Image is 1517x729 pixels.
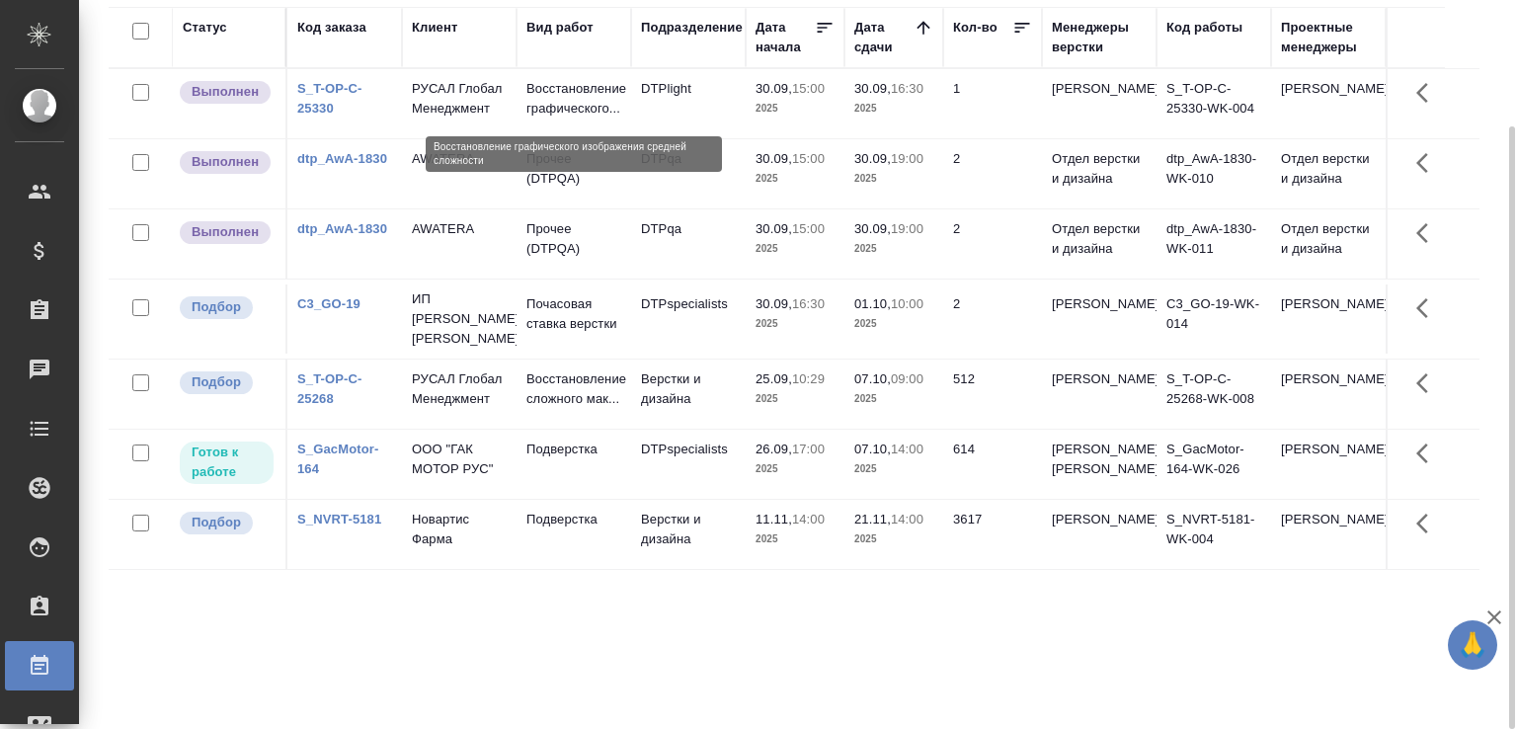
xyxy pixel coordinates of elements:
p: 15:00 [792,151,825,166]
p: 14:00 [891,442,923,456]
p: 25.09, [756,371,792,386]
td: DTPspecialists [631,430,746,499]
td: [PERSON_NAME] [1271,284,1386,354]
p: Подверстка [526,510,621,529]
td: 3617 [943,500,1042,569]
p: 15:00 [792,81,825,96]
p: AWATERA [412,149,507,169]
div: Можно подбирать исполнителей [178,510,276,536]
p: 19:00 [891,221,923,236]
button: Здесь прячутся важные кнопки [1404,139,1452,187]
p: [PERSON_NAME] [1052,79,1147,99]
div: Дата начала [756,18,815,57]
p: 07.10, [854,442,891,456]
a: dtp_AwA-1830 [297,151,387,166]
p: 16:30 [792,296,825,311]
p: 30.09, [854,221,891,236]
div: Вид работ [526,18,594,38]
td: Отдел верстки и дизайна [1271,139,1386,208]
p: Подбор [192,372,241,392]
div: Кол-во [953,18,998,38]
a: S_GacMotor-164 [297,442,378,476]
p: Выполнен [192,82,259,102]
button: Здесь прячутся важные кнопки [1404,500,1452,547]
div: Код работы [1166,18,1242,38]
p: 2025 [854,389,933,409]
p: 19:00 [891,151,923,166]
p: Подверстка [526,440,621,459]
p: РУСАЛ Глобал Менеджмент [412,369,507,409]
div: Дата сдачи [854,18,914,57]
td: 2 [943,284,1042,354]
td: [PERSON_NAME] [1271,500,1386,569]
p: Подбор [192,513,241,532]
div: Можно подбирать исполнителей [178,294,276,321]
div: Можно подбирать исполнителей [178,369,276,396]
p: 10:00 [891,296,923,311]
a: C3_GO-19 [297,296,360,311]
p: ИП [PERSON_NAME] [PERSON_NAME] [412,289,507,349]
p: 14:00 [792,512,825,526]
td: DTPqa [631,139,746,208]
button: 🙏 [1448,620,1497,670]
p: [PERSON_NAME], [PERSON_NAME] [1052,440,1147,479]
p: РУСАЛ Глобал Менеджмент [412,79,507,119]
p: AWATERA [412,219,507,239]
td: [PERSON_NAME] [1271,69,1386,138]
p: Прочее (DTPQA) [526,149,621,189]
button: Здесь прячутся важные кнопки [1404,209,1452,257]
p: Почасовая ставка верстки [526,294,621,334]
div: Исполнитель завершил работу [178,149,276,176]
p: Прочее (DTPQA) [526,219,621,259]
p: 14:00 [891,512,923,526]
p: 2025 [854,529,933,549]
td: DTPlight [631,69,746,138]
p: 2025 [854,239,933,259]
td: S_T-OP-C-25330-WK-004 [1157,69,1271,138]
p: 26.09, [756,442,792,456]
td: 614 [943,430,1042,499]
td: Верстки и дизайна [631,500,746,569]
td: Отдел верстки и дизайна [1271,209,1386,279]
p: 2025 [854,99,933,119]
td: DTPqa [631,209,746,279]
td: 2 [943,139,1042,208]
p: Восстановление графического... [526,79,621,119]
p: 2025 [756,99,835,119]
a: S_NVRT-5181 [297,512,381,526]
p: 11.11, [756,512,792,526]
p: 01.10, [854,296,891,311]
p: [PERSON_NAME] [1052,294,1147,314]
p: 30.09, [854,81,891,96]
div: Подразделение [641,18,743,38]
div: Статус [183,18,227,38]
button: Здесь прячутся важные кнопки [1404,69,1452,117]
p: 2025 [854,459,933,479]
p: [PERSON_NAME] [1052,369,1147,389]
td: [PERSON_NAME] [1271,430,1386,499]
p: 15:00 [792,221,825,236]
p: Выполнен [192,222,259,242]
a: dtp_AwA-1830 [297,221,387,236]
p: 17:00 [792,442,825,456]
p: 09:00 [891,371,923,386]
td: S_NVRT-5181-WK-004 [1157,500,1271,569]
button: Здесь прячутся важные кнопки [1404,430,1452,477]
td: C3_GO-19-WK-014 [1157,284,1271,354]
div: Клиент [412,18,457,38]
td: DTPspecialists [631,284,746,354]
p: Готов к работе [192,443,262,482]
p: ООО "ГАК МОТОР РУС" [412,440,507,479]
p: 07.10, [854,371,891,386]
p: 2025 [854,314,933,334]
p: 21.11, [854,512,891,526]
button: Здесь прячутся важные кнопки [1404,284,1452,332]
p: 2025 [756,389,835,409]
button: Здесь прячутся важные кнопки [1404,360,1452,407]
p: 16:30 [891,81,923,96]
p: 30.09, [756,296,792,311]
a: S_T-OP-C-25330 [297,81,362,116]
td: [PERSON_NAME] [1271,360,1386,429]
p: 10:29 [792,371,825,386]
p: 2025 [756,314,835,334]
